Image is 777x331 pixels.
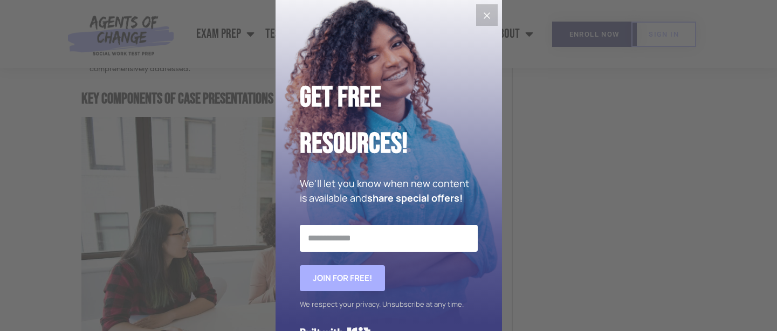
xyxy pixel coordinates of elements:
[300,176,478,205] p: We'll let you know when new content is available and
[367,191,463,204] strong: share special offers!
[476,4,498,26] button: Close
[300,296,478,312] div: We respect your privacy. Unsubscribe at any time.
[300,225,478,252] input: Email Address
[300,74,478,168] h2: Get Free Resources!
[300,265,385,291] button: Join for FREE!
